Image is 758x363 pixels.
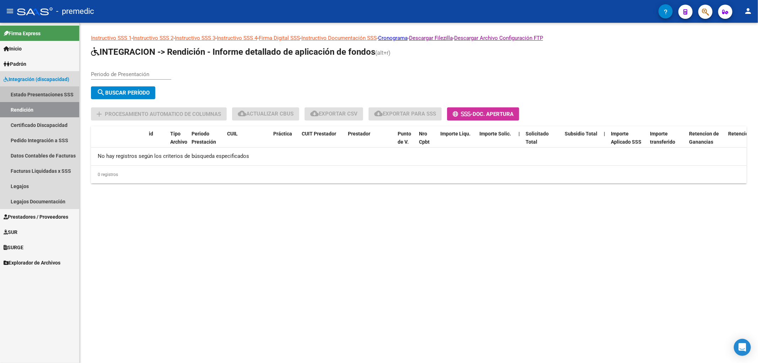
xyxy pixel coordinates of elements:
[4,259,60,267] span: Explorador de Archivos
[348,131,370,137] span: Prestador
[310,111,358,117] span: Exportar CSV
[398,131,411,145] span: Punto de V.
[273,131,292,137] span: Práctica
[516,126,523,158] datatable-header-cell: |
[447,107,519,121] button: -Doc. Apertura
[734,339,751,356] div: Open Intercom Messenger
[170,131,187,145] span: Tipo Archivo
[479,131,511,137] span: Importe Solic.
[232,107,299,121] button: Actualizar CBUs
[611,131,641,145] span: Importe Aplicado SSS
[259,35,300,41] a: Firma Digital SSS
[345,126,395,158] datatable-header-cell: Prestador
[562,126,601,158] datatable-header-cell: Subsidio Total
[608,126,647,158] datatable-header-cell: Importe Aplicado SSS
[149,131,153,137] span: id
[91,47,375,57] span: INTEGRACION -> Rendición - Informe detallado de aplicación de fondos
[395,126,416,158] datatable-header-cell: Punto de V.
[97,90,150,96] span: Buscar Período
[744,7,752,15] mat-icon: person
[4,228,17,236] span: SUR
[689,131,719,145] span: Retencion de Ganancias
[4,60,26,68] span: Padrón
[374,109,383,118] mat-icon: cloud_download
[227,131,238,137] span: CUIL
[217,35,257,41] a: Instructivo SSS 4
[270,126,299,158] datatable-header-cell: Práctica
[526,131,549,145] span: Solicitado Total
[91,86,155,99] button: Buscar Período
[238,109,246,118] mat-icon: cloud_download
[416,126,437,158] datatable-header-cell: Nro Cpbt
[56,4,94,19] span: - premedic
[650,131,675,145] span: Importe transferido
[146,126,167,158] datatable-header-cell: id
[473,111,514,117] span: Doc. Apertura
[374,111,436,117] span: Exportar para SSS
[647,126,686,158] datatable-header-cell: Importe transferido
[440,131,471,137] span: Importe Liqu.
[91,34,747,42] p: - - - - - - - -
[95,110,103,118] mat-icon: add
[192,131,216,145] span: Periodo Prestación
[565,131,597,137] span: Subsidio Total
[224,126,270,158] datatable-header-cell: CUIL
[4,30,41,37] span: Firma Express
[299,126,345,158] datatable-header-cell: CUIT Prestador
[91,166,747,183] div: 0 registros
[105,111,221,117] span: Procesamiento automatico de columnas
[518,131,520,137] span: |
[477,126,516,158] datatable-header-cell: Importe Solic.
[91,148,747,165] div: No hay registros según los criterios de búsqueda especificados
[4,213,68,221] span: Prestadores / Proveedores
[305,107,363,121] button: Exportar CSV
[454,35,543,41] a: Descargar Archivo Configuración FTP
[437,126,477,158] datatable-header-cell: Importe Liqu.
[6,7,14,15] mat-icon: menu
[97,88,105,97] mat-icon: search
[378,35,408,41] a: Cronograma
[301,35,377,41] a: Instructivo Documentación SSS
[310,109,319,118] mat-icon: cloud_download
[4,75,69,83] span: Integración (discapacidad)
[302,131,336,137] span: CUIT Prestador
[4,244,23,251] span: SURGE
[419,131,430,145] span: Nro Cpbt
[375,49,391,56] span: (alt+r)
[601,126,608,158] datatable-header-cell: |
[167,126,189,158] datatable-header-cell: Tipo Archivo
[189,126,224,158] datatable-header-cell: Periodo Prestación
[4,45,22,53] span: Inicio
[238,111,294,117] span: Actualizar CBUs
[409,35,453,41] a: Descargar Filezilla
[523,126,562,158] datatable-header-cell: Solicitado Total
[453,111,473,117] span: -
[369,107,442,121] button: Exportar para SSS
[175,35,215,41] a: Instructivo SSS 3
[604,131,605,137] span: |
[686,126,725,158] datatable-header-cell: Retencion de Ganancias
[91,107,227,121] button: Procesamiento automatico de columnas
[91,35,131,41] a: Instructivo SSS 1
[133,35,173,41] a: Instructivo SSS 2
